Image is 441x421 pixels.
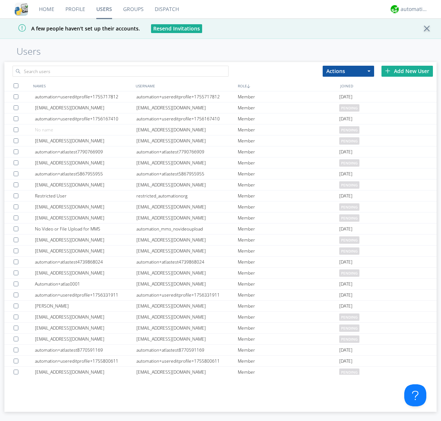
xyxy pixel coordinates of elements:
[35,257,136,267] div: automation+atlastest4739868024
[4,202,437,213] a: [EMAIL_ADDRESS][DOMAIN_NAME][EMAIL_ADDRESS][DOMAIN_NAME]Memberpending
[238,301,339,311] div: Member
[4,102,437,113] a: [EMAIL_ADDRESS][DOMAIN_NAME][EMAIL_ADDRESS][DOMAIN_NAME]Memberpending
[4,334,437,345] a: [EMAIL_ADDRESS][DOMAIN_NAME][EMAIL_ADDRESS][DOMAIN_NAME]Memberpending
[35,334,136,344] div: [EMAIL_ADDRESS][DOMAIN_NAME]
[136,168,238,179] div: automation+atlastest5867955955
[4,356,437,367] a: automation+usereditprofile+1755800611automation+usereditprofile+1755800611Member[DATE]
[4,367,437,378] a: [EMAIL_ADDRESS][DOMAIN_NAME][EMAIL_ADDRESS][DOMAIN_NAME]Memberpending
[339,345,352,356] span: [DATE]
[238,224,339,234] div: Member
[339,146,352,157] span: [DATE]
[238,345,339,355] div: Member
[339,279,352,290] span: [DATE]
[339,104,359,112] span: pending
[136,91,238,102] div: automation+usereditprofile+1755717812
[238,135,339,146] div: Member
[35,235,136,245] div: [EMAIL_ADDRESS][DOMAIN_NAME]
[238,157,339,168] div: Member
[35,356,136,366] div: automation+usereditprofile+1755800611
[238,356,339,366] div: Member
[339,91,352,102] span: [DATE]
[35,290,136,300] div: automation+usereditprofile+1756331911
[35,202,136,212] div: [EMAIL_ADDRESS][DOMAIN_NAME]
[136,356,238,366] div: automation+usereditprofile+1755800611
[385,68,390,73] img: plus.svg
[136,124,238,135] div: [EMAIL_ADDRESS][DOMAIN_NAME]
[35,213,136,223] div: [EMAIL_ADDRESS][DOMAIN_NAME]
[35,268,136,278] div: [EMAIL_ADDRESS][DOMAIN_NAME]
[238,113,339,124] div: Member
[136,246,238,256] div: [EMAIL_ADDRESS][DOMAIN_NAME]
[4,135,437,146] a: [EMAIL_ADDRESS][DOMAIN_NAME][EMAIL_ADDRESS][DOMAIN_NAME]Memberpending
[35,91,136,102] div: automation+usereditprofile+1755717812
[238,146,339,157] div: Member
[35,224,136,234] div: No Video or File Upload for MMS
[35,345,136,355] div: automation+atlastest8770591169
[35,301,136,311] div: [PERSON_NAME]
[4,235,437,246] a: [EMAIL_ADDRESS][DOMAIN_NAME][EMAIL_ADDRESS][DOMAIN_NAME]Memberpending
[136,146,238,157] div: automation+atlastest7790766909
[238,179,339,190] div: Member
[4,301,437,312] a: [PERSON_NAME][EMAIL_ADDRESS][DOMAIN_NAME]Member[DATE]
[31,80,134,91] div: NAMES
[238,168,339,179] div: Member
[339,301,352,312] span: [DATE]
[35,190,136,201] div: Restricted User
[238,202,339,212] div: Member
[35,367,136,377] div: [EMAIL_ADDRESS][DOMAIN_NAME]
[4,312,437,323] a: [EMAIL_ADDRESS][DOMAIN_NAME][EMAIL_ADDRESS][DOMAIN_NAME]Memberpending
[35,246,136,256] div: [EMAIL_ADDRESS][DOMAIN_NAME]
[391,5,399,13] img: d2d01cd9b4174d08988066c6d424eccd
[238,91,339,102] div: Member
[4,91,437,102] a: automation+usereditprofile+1755717812automation+usereditprofile+1755717812Member[DATE]
[136,323,238,333] div: [EMAIL_ADDRESS][DOMAIN_NAME]
[4,146,437,157] a: automation+atlastest7790766909automation+atlastest7790766909Member[DATE]
[339,168,352,179] span: [DATE]
[136,179,238,190] div: [EMAIL_ADDRESS][DOMAIN_NAME]
[136,312,238,322] div: [EMAIL_ADDRESS][DOMAIN_NAME]
[136,367,238,377] div: [EMAIL_ADDRESS][DOMAIN_NAME]
[4,179,437,190] a: [EMAIL_ADDRESS][DOMAIN_NAME][EMAIL_ADDRESS][DOMAIN_NAME]Memberpending
[381,66,433,77] div: Add New User
[323,66,374,77] button: Actions
[238,323,339,333] div: Member
[35,135,136,146] div: [EMAIL_ADDRESS][DOMAIN_NAME]
[401,6,428,13] div: automation+atlas
[339,214,359,222] span: pending
[136,301,238,311] div: [EMAIL_ADDRESS][DOMAIN_NAME]
[134,80,236,91] div: USERNAME
[339,203,359,211] span: pending
[339,324,359,332] span: pending
[4,246,437,257] a: [EMAIL_ADDRESS][DOMAIN_NAME][EMAIL_ADDRESS][DOMAIN_NAME]Memberpending
[6,25,140,32] span: A few people haven't set up their accounts.
[339,190,352,202] span: [DATE]
[151,24,202,33] button: Resend Invitations
[238,213,339,223] div: Member
[136,279,238,289] div: [EMAIL_ADDRESS][DOMAIN_NAME]
[4,224,437,235] a: No Video or File Upload for MMSautomation_mms_novideouploadMember[DATE]
[339,356,352,367] span: [DATE]
[404,384,426,406] iframe: Toggle Customer Support
[238,279,339,289] div: Member
[238,257,339,267] div: Member
[4,157,437,168] a: [EMAIL_ADDRESS][DOMAIN_NAME][EMAIL_ADDRESS][DOMAIN_NAME]Memberpending
[4,190,437,202] a: Restricted Userrestricted_automationorgMember[DATE]
[4,113,437,124] a: automation+usereditprofile+1756167410automation+usereditprofile+1756167410Member[DATE]
[339,369,359,376] span: pending
[4,290,437,301] a: automation+usereditprofile+1756331911automation+usereditprofile+1756331911Member[DATE]
[4,168,437,179] a: automation+atlastest5867955955automation+atlastest5867955955Member[DATE]
[238,290,339,300] div: Member
[238,334,339,344] div: Member
[236,80,338,91] div: ROLE
[238,367,339,377] div: Member
[4,124,437,135] a: No name[EMAIL_ADDRESS][DOMAIN_NAME]Memberpending
[136,268,238,278] div: [EMAIL_ADDRESS][DOMAIN_NAME]
[136,235,238,245] div: [EMAIL_ADDRESS][DOMAIN_NAME]
[136,113,238,124] div: automation+usereditprofile+1756167410
[136,135,238,146] div: [EMAIL_ADDRESS][DOMAIN_NAME]
[339,269,359,277] span: pending
[339,137,359,145] span: pending
[136,213,238,223] div: [EMAIL_ADDRESS][DOMAIN_NAME]
[4,323,437,334] a: [EMAIL_ADDRESS][DOMAIN_NAME][EMAIL_ADDRESS][DOMAIN_NAME]Memberpending
[238,235,339,245] div: Member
